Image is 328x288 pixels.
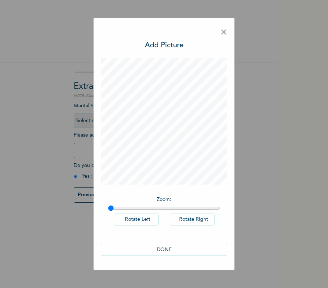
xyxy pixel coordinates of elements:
[145,40,184,51] h3: Add Picture
[108,196,220,203] p: Zoom :
[114,214,159,225] button: Rotate Left
[101,244,227,256] button: DONE
[74,133,204,162] span: Please add a recent Passport Photograph
[170,214,215,225] button: Rotate Right
[220,25,227,40] span: ×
